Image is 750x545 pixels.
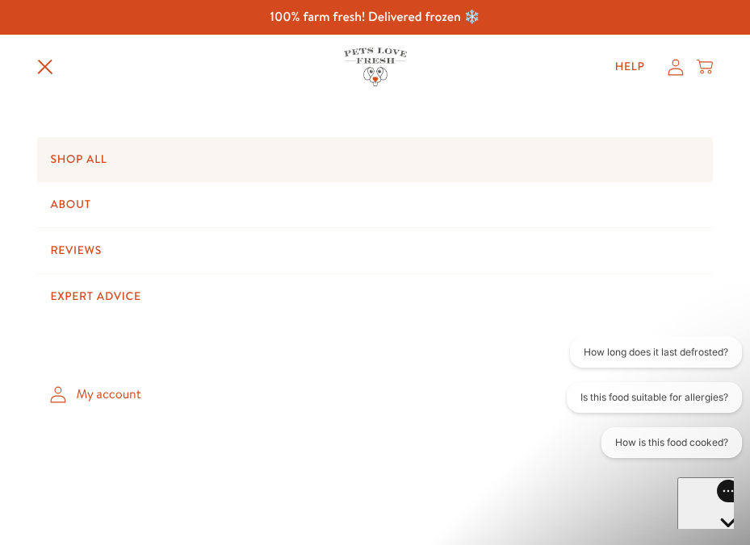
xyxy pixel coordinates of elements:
iframe: Gorgias live chat conversation starters [553,337,750,472]
a: Expert Advice [37,274,712,319]
summary: Translation missing: en.sections.header.menu [24,46,66,88]
a: Shop All [37,137,712,182]
a: About [37,182,712,227]
a: Reviews [37,228,712,273]
a: Help [602,51,658,83]
a: My account [37,371,712,418]
img: Pets Love Fresh [344,48,407,85]
iframe: Gorgias live chat messenger [677,477,734,529]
